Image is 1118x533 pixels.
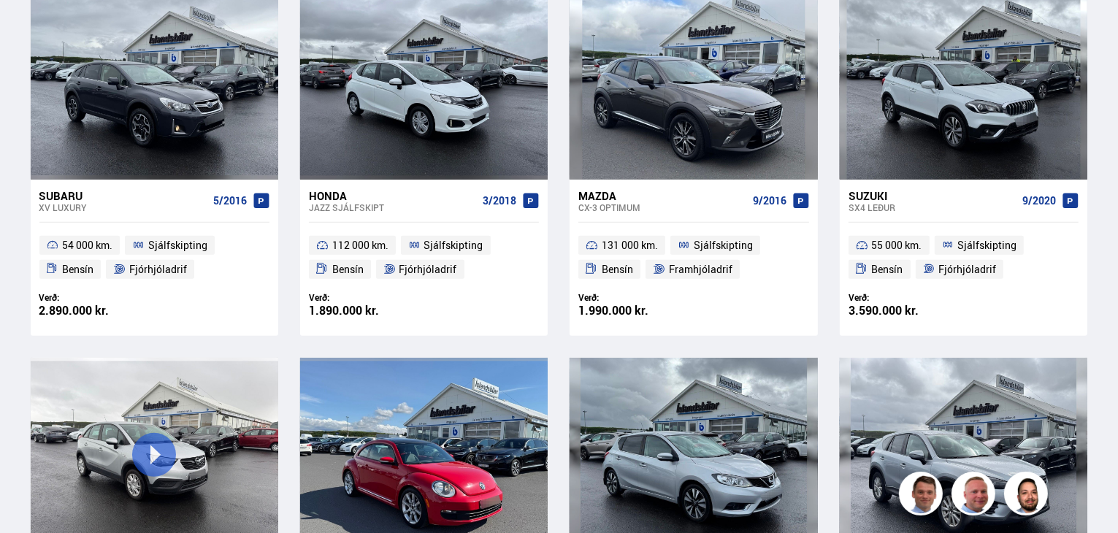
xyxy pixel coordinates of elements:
[602,237,658,254] span: 131 000 km.
[578,202,746,212] div: CX-3 OPTIMUM
[570,180,817,336] a: Mazda CX-3 OPTIMUM 9/2016 131 000 km. Sjálfskipting Bensín Framhjóladrif Verð: 1.990.000 kr.
[957,237,1016,254] span: Sjálfskipting
[309,189,477,202] div: Honda
[129,261,187,278] span: Fjórhjóladrif
[849,304,964,317] div: 3.590.000 kr.
[901,474,945,518] img: FbJEzSuNWCJXmdc-.webp
[669,261,732,278] span: Framhjóladrif
[849,202,1016,212] div: SX4 LEÐUR
[578,304,694,317] div: 1.990.000 kr.
[578,292,694,303] div: Verð:
[62,261,93,278] span: Bensín
[424,237,483,254] span: Sjálfskipting
[31,180,278,336] a: Subaru XV LUXURY 5/2016 54 000 km. Sjálfskipting Bensín Fjórhjóladrif Verð: 2.890.000 kr.
[872,261,903,278] span: Bensín
[399,261,457,278] span: Fjórhjóladrif
[578,189,746,202] div: Mazda
[309,304,424,317] div: 1.890.000 kr.
[12,6,55,50] button: Open LiveChat chat widget
[1022,195,1056,207] span: 9/2020
[753,195,786,207] span: 9/2016
[300,180,548,336] a: Honda Jazz SJÁLFSKIPT 3/2018 112 000 km. Sjálfskipting Bensín Fjórhjóladrif Verð: 1.890.000 kr.
[39,292,155,303] div: Verð:
[148,237,207,254] span: Sjálfskipting
[62,237,112,254] span: 54 000 km.
[954,474,998,518] img: siFngHWaQ9KaOqBr.png
[332,261,364,278] span: Bensín
[39,189,207,202] div: Subaru
[938,261,996,278] span: Fjórhjóladrif
[840,180,1087,336] a: Suzuki SX4 LEÐUR 9/2020 55 000 km. Sjálfskipting Bensín Fjórhjóladrif Verð: 3.590.000 kr.
[309,202,477,212] div: Jazz SJÁLFSKIPT
[872,237,922,254] span: 55 000 km.
[483,195,516,207] span: 3/2018
[849,292,964,303] div: Verð:
[849,189,1016,202] div: Suzuki
[39,304,155,317] div: 2.890.000 kr.
[602,261,633,278] span: Bensín
[1006,474,1050,518] img: nhp88E3Fdnt1Opn2.png
[309,292,424,303] div: Verð:
[39,202,207,212] div: XV LUXURY
[332,237,388,254] span: 112 000 km.
[694,237,753,254] span: Sjálfskipting
[213,195,247,207] span: 5/2016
